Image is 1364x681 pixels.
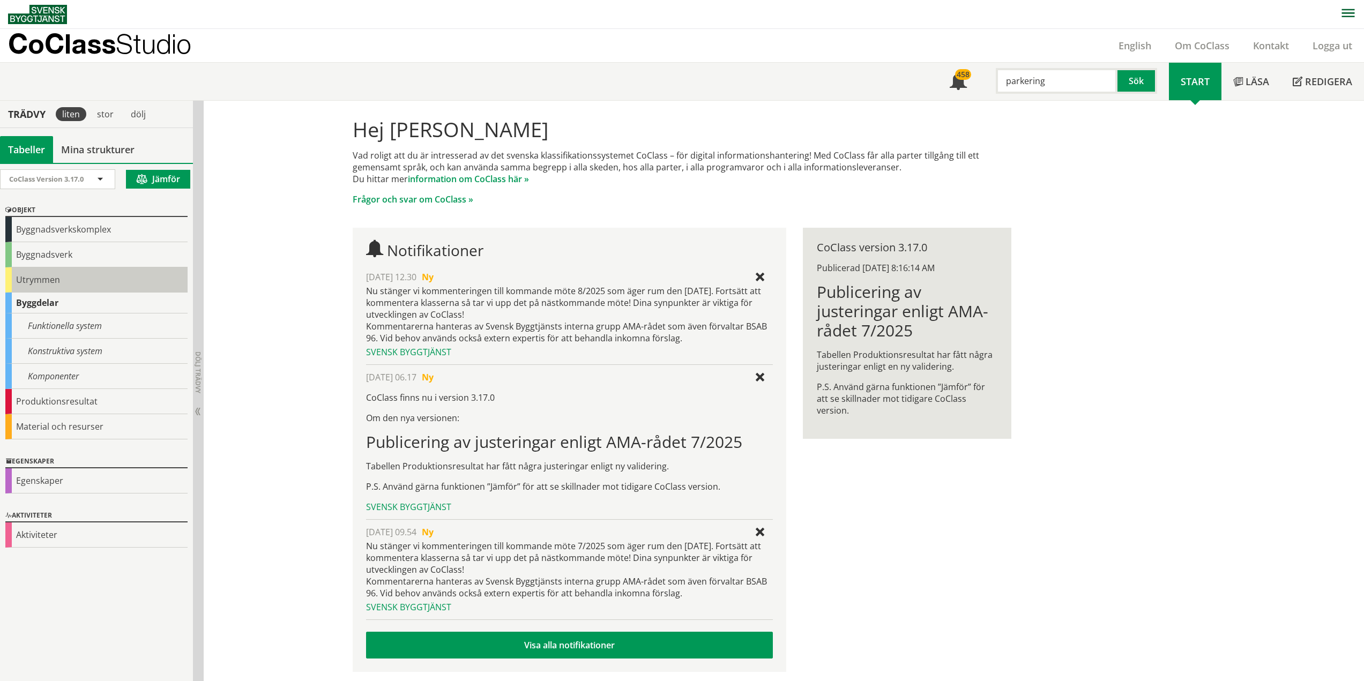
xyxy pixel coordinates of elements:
[116,28,191,59] span: Studio
[1117,68,1157,94] button: Sök
[2,108,51,120] div: Trädvy
[5,389,188,414] div: Produktionsresultat
[422,526,434,538] span: Ny
[5,522,188,548] div: Aktiviteter
[817,242,997,253] div: CoClass version 3.17.0
[387,240,483,260] span: Notifikationer
[5,267,188,293] div: Utrymmen
[5,339,188,364] div: Konstruktiva system
[91,107,120,121] div: stor
[353,117,1011,141] h1: Hej [PERSON_NAME]
[1163,39,1241,52] a: Om CoClass
[817,349,997,372] p: Tabellen Produktionsresultat har fått några justeringar enligt en ny validering.
[353,193,473,205] a: Frågor och svar om CoClass »
[366,481,773,492] p: P.S. Använd gärna funktionen ”Jämför” för att se skillnader mot tidigare CoClass version.
[353,149,1011,185] p: Vad roligt att du är intresserad av det svenska klassifikationssystemet CoClass – för digital inf...
[366,460,773,472] p: Tabellen Produktionsresultat har fått några justeringar enligt ny validering.
[955,69,971,80] div: 458
[1221,63,1281,100] a: Läsa
[193,351,203,393] span: Dölj trädvy
[1305,75,1352,88] span: Redigera
[5,313,188,339] div: Funktionella system
[1301,39,1364,52] a: Logga ut
[53,136,143,163] a: Mina strukturer
[408,173,529,185] a: information om CoClass här »
[5,204,188,217] div: Objekt
[5,455,188,468] div: Egenskaper
[366,432,773,452] h1: Publicering av justeringar enligt AMA-rådet 7/2025
[5,217,188,242] div: Byggnadsverkskomplex
[366,346,773,358] div: Svensk Byggtjänst
[1107,39,1163,52] a: English
[8,29,214,62] a: CoClassStudio
[950,74,967,91] span: Notifikationer
[8,38,191,50] p: CoClass
[366,632,773,658] a: Visa alla notifikationer
[1181,75,1210,88] span: Start
[366,601,773,613] div: Svensk Byggtjänst
[5,293,188,313] div: Byggdelar
[366,392,773,403] p: CoClass finns nu i version 3.17.0
[1169,63,1221,100] a: Start
[422,271,434,283] span: Ny
[422,371,434,383] span: Ny
[1246,75,1269,88] span: Läsa
[5,364,188,389] div: Komponenter
[126,170,190,189] button: Jämför
[938,63,979,100] a: 458
[9,174,84,184] span: CoClass Version 3.17.0
[817,381,997,416] p: P.S. Använd gärna funktionen ”Jämför” för att se skillnader mot tidigare CoClass version.
[1241,39,1301,52] a: Kontakt
[366,285,773,344] div: Nu stänger vi kommenteringen till kommande möte 8/2025 som äger rum den [DATE]. Fortsätt att komm...
[8,5,67,24] img: Svensk Byggtjänst
[366,501,773,513] div: Svensk Byggtjänst
[56,107,86,121] div: liten
[1281,63,1364,100] a: Redigera
[124,107,152,121] div: dölj
[366,371,416,383] span: [DATE] 06.17
[817,262,997,274] div: Publicerad [DATE] 8:16:14 AM
[5,510,188,522] div: Aktiviteter
[366,271,416,283] span: [DATE] 12.30
[996,68,1117,94] input: Sök
[366,540,773,599] div: Nu stänger vi kommenteringen till kommande möte 7/2025 som äger rum den [DATE]. Fortsätt att komm...
[817,282,997,340] h1: Publicering av justeringar enligt AMA-rådet 7/2025
[5,468,188,493] div: Egenskaper
[366,412,773,424] p: Om den nya versionen:
[366,526,416,538] span: [DATE] 09.54
[5,414,188,439] div: Material och resurser
[5,242,188,267] div: Byggnadsverk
